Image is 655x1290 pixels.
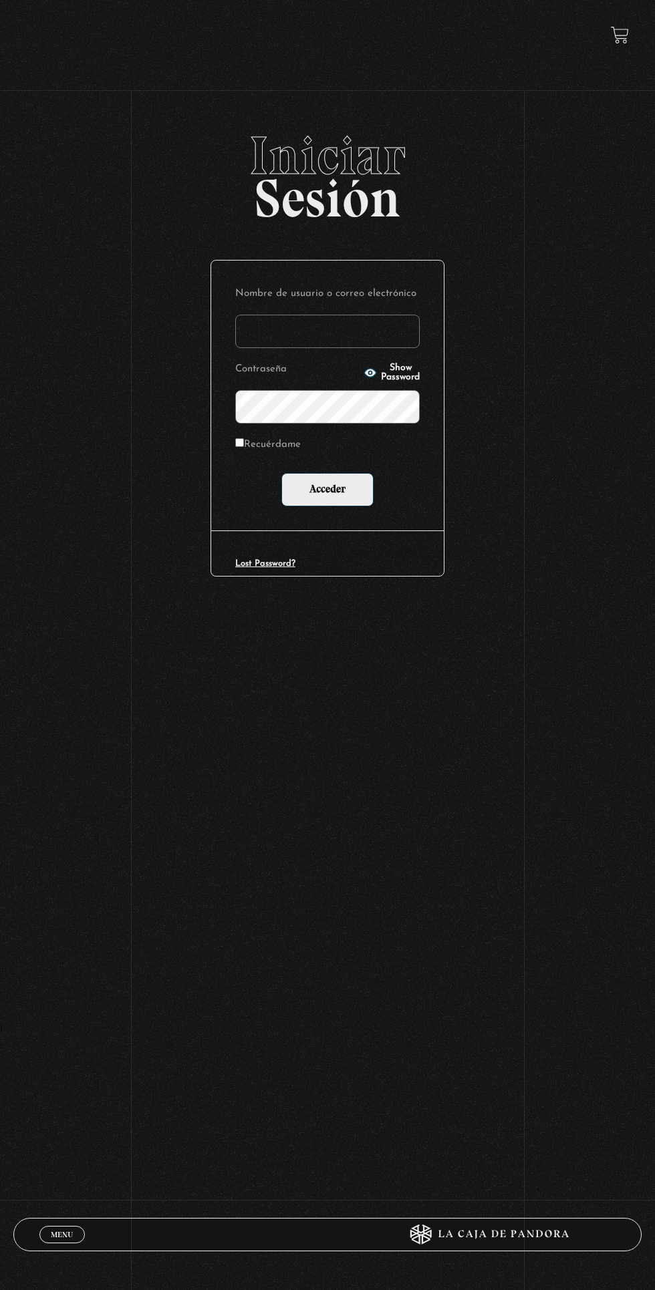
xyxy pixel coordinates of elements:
[13,129,642,182] span: Iniciar
[281,473,374,506] input: Acceder
[235,285,420,304] label: Nombre de usuario o correo electrónico
[235,436,301,455] label: Recuérdame
[364,363,420,382] button: Show Password
[235,360,360,379] label: Contraseña
[235,438,244,447] input: Recuérdame
[611,26,629,44] a: View your shopping cart
[381,363,420,382] span: Show Password
[235,559,295,568] a: Lost Password?
[13,129,642,214] h2: Sesión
